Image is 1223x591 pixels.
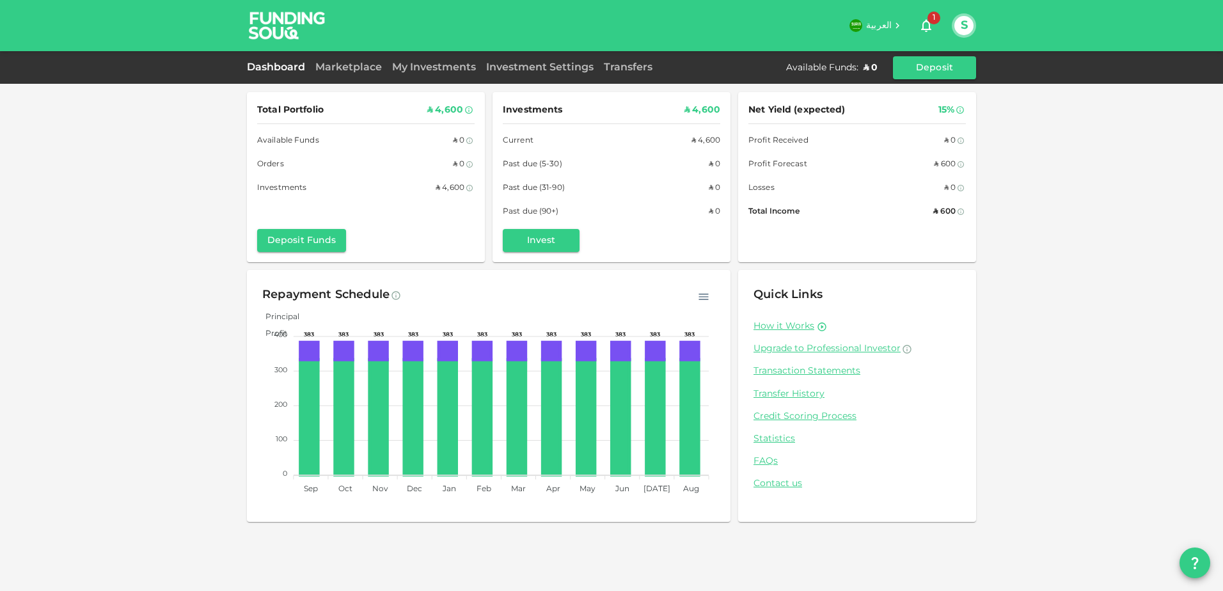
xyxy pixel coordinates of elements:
span: Total Portfolio [257,102,324,118]
a: My Investments [387,63,481,72]
div: ʢ 600 [933,205,956,219]
tspan: Sep [304,485,318,493]
a: Transaction Statements [754,365,961,377]
span: العربية [866,21,892,30]
div: ʢ 0 [453,158,464,171]
tspan: Jun [615,485,629,493]
span: Principal [256,313,299,321]
span: Losses [748,182,775,195]
tspan: Feb [477,485,491,493]
div: ʢ 0 [453,134,464,148]
div: 15% [938,102,954,118]
div: ʢ 4,600 [691,134,720,148]
span: 1 [927,12,940,24]
div: ʢ 0 [944,134,956,148]
span: Past due (5-30) [503,158,562,171]
tspan: Mar [511,485,526,493]
button: Deposit [893,56,976,79]
a: Transfers [599,63,658,72]
a: Contact us [754,478,961,490]
a: Investment Settings [481,63,599,72]
button: 1 [913,13,939,38]
span: Net Yield (expected) [748,102,846,118]
tspan: 300 [274,367,287,374]
div: ʢ 0 [944,182,956,195]
span: Past due (90+) [503,205,559,219]
span: Past due (31-90) [503,182,565,195]
span: Investments [503,102,562,118]
span: Profit [256,330,287,338]
a: Upgrade to Professional Investor [754,343,961,355]
tspan: Nov [372,485,388,493]
button: S [954,16,974,35]
button: Deposit Funds [257,229,346,252]
div: ʢ 0 [864,61,878,74]
div: ʢ 4,600 [427,102,463,118]
div: ʢ 0 [709,182,720,195]
a: Credit Scoring Process [754,411,961,423]
span: Quick Links [754,289,823,301]
span: Orders [257,158,284,171]
div: ʢ 0 [709,205,720,219]
span: Upgrade to Professional Investor [754,344,901,353]
div: Available Funds : [786,61,858,74]
tspan: May [580,485,596,493]
tspan: Aug [683,485,699,493]
button: question [1180,548,1210,578]
span: Profit Forecast [748,158,807,171]
a: Dashboard [247,63,310,72]
tspan: 400 [274,332,287,338]
img: flag-sa.b9a346574cdc8950dd34b50780441f57.svg [849,19,862,32]
div: ʢ 0 [709,158,720,171]
a: How it Works [754,320,814,333]
a: Marketplace [310,63,387,72]
span: Profit Received [748,134,809,148]
div: Repayment Schedule [262,285,390,306]
a: FAQs [754,455,961,468]
div: ʢ 4,600 [436,182,464,195]
tspan: 0 [283,471,287,477]
tspan: Oct [338,485,352,493]
tspan: Apr [546,485,560,493]
tspan: Dec [407,485,422,493]
span: Current [503,134,533,148]
div: ʢ 4,600 [684,102,720,118]
a: Transfer History [754,388,961,400]
tspan: 100 [276,436,287,443]
tspan: 200 [274,402,287,408]
div: ʢ 600 [934,158,956,171]
a: Statistics [754,433,961,445]
span: Total Income [748,205,800,219]
button: Invest [503,229,580,252]
span: Available Funds [257,134,319,148]
tspan: Jan [442,485,456,493]
span: Investments [257,182,306,195]
tspan: [DATE] [643,485,670,493]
